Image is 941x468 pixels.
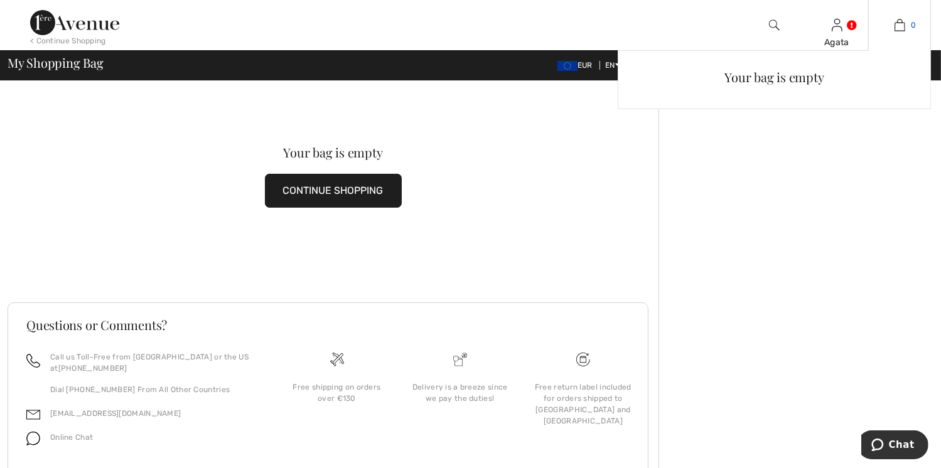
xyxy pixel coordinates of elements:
img: chat [26,432,40,445]
div: Free shipping on orders over €130 [285,381,388,404]
img: My Info [832,18,842,33]
img: Euro [557,61,578,71]
img: call [26,354,40,368]
div: Your bag is empty [628,61,920,93]
div: < Continue Shopping [30,35,106,46]
a: Sign In [832,19,842,31]
p: Dial [PHONE_NUMBER] From All Other Countries [50,384,260,395]
button: CONTINUE SHOPPING [265,174,402,208]
div: Delivery is a breeze since we pay the duties! [409,381,512,404]
span: 0 [911,19,917,31]
p: Call us Toll-Free from [GEOGRAPHIC_DATA] or the US at [50,351,260,374]
img: search the website [769,18,780,33]
a: 0 [869,18,930,33]
span: EUR [557,61,598,70]
a: [EMAIL_ADDRESS][DOMAIN_NAME] [50,409,181,418]
h3: Questions or Comments? [26,319,630,331]
img: Free shipping on orders over &#8364;130 [330,353,344,366]
span: Online Chat [50,433,93,442]
img: email [26,408,40,422]
div: Your bag is empty [40,146,626,159]
img: Free shipping on orders over &#8364;130 [576,353,590,366]
span: EN [605,61,621,70]
img: 1ère Avenue [30,10,119,35]
iframe: Opens a widget where you can chat to one of our agents [861,430,928,462]
span: My Shopping Bag [8,56,104,69]
a: [PHONE_NUMBER] [58,364,127,373]
div: Free return label included for orders shipped to [GEOGRAPHIC_DATA] and [GEOGRAPHIC_DATA] [532,381,635,427]
div: Agata [806,36,868,49]
img: My Bag [895,18,905,33]
img: Delivery is a breeze since we pay the duties! [453,353,467,366]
